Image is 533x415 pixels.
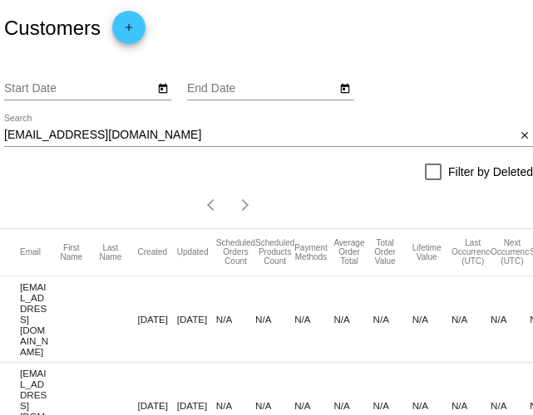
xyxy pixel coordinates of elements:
[216,396,255,415] mat-cell: N/A
[187,82,337,95] input: End Date
[138,310,177,329] mat-cell: [DATE]
[119,22,139,41] mat-icon: add
[294,310,333,329] mat-cell: N/A
[138,396,177,415] mat-cell: [DATE]
[4,129,516,142] input: Search
[491,310,530,329] mat-cell: N/A
[20,247,41,257] button: Change sorting for Email
[20,277,59,361] mat-cell: [EMAIL_ADDRESS][DOMAIN_NAME]
[154,79,171,96] button: Open calendar
[333,238,364,266] button: Change sorting for AverageScheduledOrderTotal
[255,396,294,415] mat-cell: N/A
[412,243,442,261] button: Change sorting for ScheduledOrderLTV
[216,238,255,266] button: Change sorting for TotalScheduledOrdersCount
[4,17,101,40] h2: Customers
[519,129,531,143] mat-icon: close
[333,310,373,329] mat-cell: N/A
[294,396,333,415] mat-cell: N/A
[294,243,327,261] button: Change sorting for PaymentMethodsCount
[373,396,412,415] mat-cell: N/A
[333,396,373,415] mat-cell: N/A
[452,238,495,266] button: Change sorting for LastScheduledOrderOccurrenceUtc
[452,310,491,329] mat-cell: N/A
[516,127,533,144] button: Clear
[373,310,412,329] mat-cell: N/A
[229,188,262,222] button: Next page
[452,396,491,415] mat-cell: N/A
[491,396,530,415] mat-cell: N/A
[98,243,122,261] button: Change sorting for LastName
[255,238,294,266] button: Change sorting for TotalProductsScheduledCount
[412,310,452,329] mat-cell: N/A
[216,310,255,329] mat-cell: N/A
[177,247,209,257] button: Change sorting for UpdatedUtc
[412,396,452,415] mat-cell: N/A
[373,238,397,266] button: Change sorting for TotalScheduledOrderValue
[337,79,354,96] button: Open calendar
[138,247,168,257] button: Change sorting for CreatedUtc
[59,243,83,261] button: Change sorting for FirstName
[177,310,216,329] mat-cell: [DATE]
[255,310,294,329] mat-cell: N/A
[195,188,229,222] button: Previous page
[177,396,216,415] mat-cell: [DATE]
[448,162,533,182] span: Filter by Deleted
[4,82,154,95] input: Start Date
